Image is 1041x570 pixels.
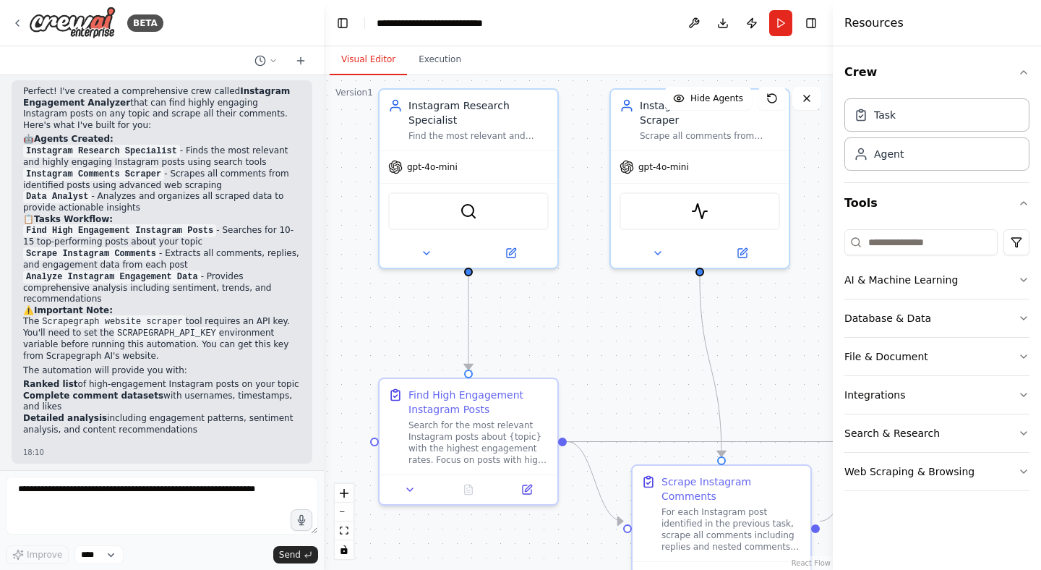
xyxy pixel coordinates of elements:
[664,87,752,110] button: Hide Agents
[640,130,780,142] div: Scrape all comments from Instagram posts efficiently and accurately, extracting user interactions...
[874,147,904,161] div: Agent
[844,311,931,326] div: Database & Data
[844,261,1029,299] button: AI & Machine Learning
[23,447,301,458] div: 18:10
[23,379,301,391] li: of high-engagement Instagram posts on your topic
[23,247,159,260] code: Scrape Instagram Comments
[335,540,354,559] button: toggle interactivity
[23,169,301,192] li: - Scrapes all comments from identified posts using advanced web scraping
[23,365,301,377] p: The automation will provide you with:
[407,45,473,75] button: Execution
[23,391,163,401] strong: Complete comment datasets
[23,86,301,131] p: Perfect! I've created a comprehensive crew called that can find highly engaging Instagram posts o...
[693,276,729,456] g: Edge from 03730385-4c94-4ca3-bb17-632c90c14776 to 9ad67d51-b9f5-4611-b0a9-c7bf8602937d
[23,168,164,181] code: Instagram Comments Scraper
[820,435,876,529] g: Edge from 9ad67d51-b9f5-4611-b0a9-c7bf8602937d to 0624f924-3fff-4b36-ab1c-09c43a2de45d
[460,203,477,220] img: SerperDevTool
[249,52,283,69] button: Switch to previous chat
[23,316,301,362] p: The tool requires an API key. You'll need to set the environment variable before running this aut...
[792,559,831,567] a: React Flow attribution
[408,420,549,466] div: Search for the most relevant Instagram posts about {topic} with the highest engagement rates. Foc...
[23,190,91,203] code: Data Analyst
[844,299,1029,337] button: Database & Data
[335,522,354,540] button: fit view
[34,305,113,315] strong: Important Note:
[23,86,290,108] strong: Instagram Engagement Analyzer
[27,549,62,561] span: Improve
[640,98,780,127] div: Instagram Comments Scraper
[844,14,904,32] h4: Resources
[690,93,743,104] span: Hide Agents
[844,93,1029,182] div: Crew
[567,435,623,529] g: Edge from 1ed618f2-d6b8-4e3b-bdc4-699d838822cc to 9ad67d51-b9f5-4611-b0a9-c7bf8602937d
[844,273,958,287] div: AI & Machine Learning
[279,549,301,561] span: Send
[6,545,69,564] button: Improve
[23,379,78,389] strong: Ranked list
[407,161,458,173] span: gpt-4o-mini
[377,16,531,30] nav: breadcrumb
[273,546,318,563] button: Send
[23,134,301,145] h2: 🤖
[638,161,689,173] span: gpt-4o-mini
[661,475,802,503] div: Scrape Instagram Comments
[23,224,216,237] code: Find High Engagement Instagram Posts
[438,481,500,498] button: No output available
[844,426,940,441] div: Search & Research
[408,98,549,127] div: Instagram Research Specialist
[330,45,407,75] button: Visual Editor
[127,14,163,32] div: BETA
[502,481,552,498] button: Open in side panel
[844,453,1029,490] button: Web Scraping & Browsing
[408,388,549,417] div: Find High Engagement Instagram Posts
[844,224,1029,503] div: Tools
[291,509,312,531] button: Click to speak your automation idea
[23,145,180,158] code: Instagram Research Specialist
[844,414,1029,452] button: Search & Research
[23,391,301,413] li: with usernames, timestamps, and likes
[378,88,559,269] div: Instagram Research SpecialistFind the most relevant and highly engaging Instagram posts about {to...
[844,338,1029,375] button: File & Document
[844,376,1029,414] button: Integrations
[23,305,301,317] h2: ⚠️
[289,52,312,69] button: Start a new chat
[23,271,301,305] li: - Provides comprehensive analysis including sentiment, trends, and recommendations
[23,225,301,248] li: - Searches for 10-15 top-performing posts about your topic
[567,435,876,449] g: Edge from 1ed618f2-d6b8-4e3b-bdc4-699d838822cc to 0624f924-3fff-4b36-ab1c-09c43a2de45d
[461,276,476,370] g: Edge from 9855b7d9-bb6f-4860-a258-096c68489aec to 1ed618f2-d6b8-4e3b-bdc4-699d838822cc
[23,191,301,214] li: - Analyzes and organizes all scraped data to provide actionable insights
[335,484,354,559] div: React Flow controls
[34,134,113,144] strong: Agents Created:
[23,248,301,271] li: - Extracts all comments, replies, and engagement data from each post
[470,244,552,262] button: Open in side panel
[844,349,928,364] div: File & Document
[23,413,107,423] strong: Detailed analysis
[844,464,974,479] div: Web Scraping & Browsing
[801,13,821,33] button: Hide right sidebar
[333,13,353,33] button: Hide left sidebar
[114,327,219,340] code: SCRAPEGRAPH_API_KEY
[844,388,905,402] div: Integrations
[378,378,559,506] div: Find High Engagement Instagram PostsSearch for the most relevant Instagram posts about {topic} wi...
[609,88,790,269] div: Instagram Comments ScraperScrape all comments from Instagram posts efficiently and accurately, ex...
[408,130,549,142] div: Find the most relevant and highly engaging Instagram posts about {topic} by searching and analyzi...
[691,203,708,220] img: ScrapegraphScrapeTool
[29,7,116,39] img: Logo
[23,413,301,435] li: including engagement patterns, sentiment analysis, and content recommendations
[844,52,1029,93] button: Crew
[701,244,783,262] button: Open in side panel
[34,214,113,224] strong: Tasks Workflow:
[23,145,301,169] li: - Finds the most relevant and highly engaging Instagram posts using search tools
[39,315,185,328] code: Scrapegraph website scraper
[23,271,201,284] code: Analyze Instagram Engagement Data
[335,87,373,98] div: Version 1
[874,108,896,122] div: Task
[844,183,1029,224] button: Tools
[23,214,301,226] h2: 📋
[661,506,802,553] div: For each Instagram post identified in the previous task, scrape all comments including replies an...
[335,484,354,503] button: zoom in
[335,503,354,522] button: zoom out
